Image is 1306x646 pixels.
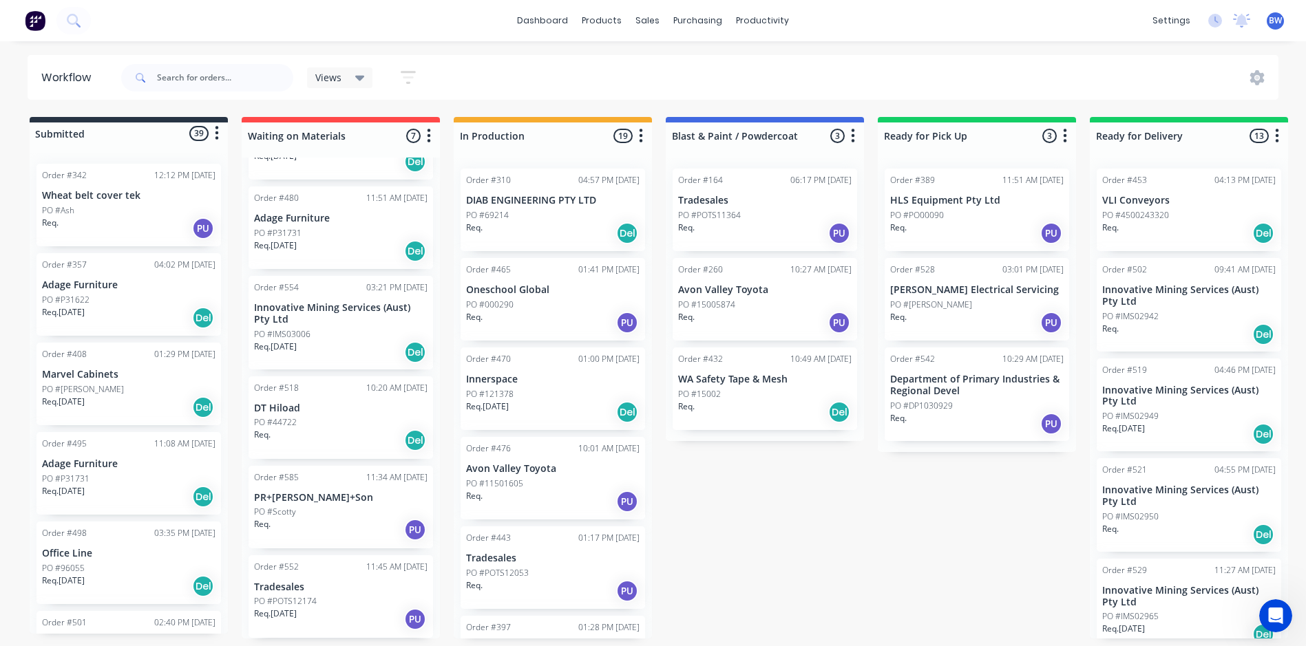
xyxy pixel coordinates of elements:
[366,281,428,294] div: 03:21 PM [DATE]
[1214,464,1276,476] div: 04:55 PM [DATE]
[678,263,723,276] div: Order #260
[42,396,85,408] p: Req. [DATE]
[1102,209,1169,222] p: PO #4500243320
[1002,353,1064,365] div: 10:29 AM [DATE]
[1040,312,1062,334] div: PU
[729,10,796,31] div: productivity
[42,204,74,217] p: PO #Ash
[1102,284,1276,308] p: Innovative Mining Services (Aust) Pty Ltd
[42,190,215,202] p: Wheat belt cover tek
[154,616,215,629] div: 02:40 PM [DATE]
[1097,258,1281,352] div: Order #50209:41 AM [DATE]Innovative Mining Services (Aust) Pty LtdPO #IMS02942Req.Del
[192,396,214,418] div: Del
[254,492,428,504] p: PR+[PERSON_NAME]+Son
[1102,464,1147,476] div: Order #521
[466,477,523,490] p: PO #11501605
[466,195,640,206] p: DIAB ENGINEERING PTY LTD
[254,328,310,341] p: PO #IMS03006
[466,579,483,592] p: Req.
[249,555,433,638] div: Order #55211:45 AM [DATE]TradesalesPO #POTS12174Req.[DATE]PU
[404,429,426,451] div: Del
[254,239,297,252] p: Req. [DATE]
[1259,599,1292,632] iframe: Intercom live chat
[404,341,426,363] div: Del
[1040,222,1062,244] div: PU
[678,195,852,206] p: Tradesales
[890,353,935,365] div: Order #542
[890,284,1064,296] p: [PERSON_NAME] Electrical Servicing
[678,311,695,323] p: Req.
[254,416,297,429] p: PO #44722
[466,353,511,365] div: Order #470
[466,299,514,311] p: PO #000290
[575,10,629,31] div: products
[466,284,640,296] p: Oneschool Global
[616,312,638,334] div: PU
[154,438,215,450] div: 11:08 AM [DATE]
[678,400,695,413] p: Req.
[1102,484,1276,508] p: Innovative Mining Services (Aust) Pty Ltd
[885,258,1069,341] div: Order #52803:01 PM [DATE][PERSON_NAME] Electrical ServicingPO #[PERSON_NAME]Req.PU
[1252,524,1274,546] div: Del
[678,209,741,222] p: PO #POTS11364
[42,279,215,291] p: Adage Furniture
[828,312,850,334] div: PU
[1252,222,1274,244] div: Del
[254,607,297,620] p: Req. [DATE]
[192,486,214,508] div: Del
[42,383,124,396] p: PO #[PERSON_NAME]
[1269,14,1282,27] span: BW
[192,307,214,329] div: Del
[466,222,483,234] p: Req.
[42,369,215,380] p: Marvel Cabinets
[466,552,640,564] p: Tradesales
[254,281,299,294] div: Order #554
[510,10,575,31] a: dashboard
[578,442,640,455] div: 10:01 AM [DATE]
[254,302,428,325] p: Innovative Mining Services (Aust) Pty Ltd
[678,388,721,400] p: PO #15002
[157,64,293,91] input: Search for orders...
[42,294,89,306] p: PO #P31622
[42,548,215,559] p: Office Line
[890,174,935,186] div: Order #389
[578,263,640,276] div: 01:41 PM [DATE]
[1040,413,1062,435] div: PU
[1102,310,1159,323] p: PO #IMS02942
[1102,323,1119,335] p: Req.
[42,527,87,539] div: Order #498
[404,240,426,262] div: Del
[673,258,857,341] div: Order #26010:27 AM [DATE]Avon Valley ToyotaPO #15005874Req.PU
[828,401,850,423] div: Del
[1252,423,1274,445] div: Del
[42,616,87,629] div: Order #501
[42,217,59,229] p: Req.
[42,259,87,271] div: Order #357
[466,442,511,455] div: Order #476
[192,575,214,597] div: Del
[1102,510,1159,523] p: PO #IMS02950
[1252,623,1274,645] div: Del
[890,209,944,222] p: PO #PO00090
[616,222,638,244] div: Del
[461,437,645,519] div: Order #47610:01 AM [DATE]Avon Valley ToyotaPO #11501605Req.PU
[42,473,89,485] p: PO #P31731
[1002,174,1064,186] div: 11:51 AM [DATE]
[42,348,87,360] div: Order #408
[1097,169,1281,251] div: Order #45304:13 PM [DATE]VLI ConveyorsPO #4500243320Req.Del
[25,10,45,31] img: Factory
[1102,385,1276,408] p: Innovative Mining Services (Aust) Pty Ltd
[404,151,426,173] div: Del
[1214,174,1276,186] div: 04:13 PM [DATE]
[790,353,852,365] div: 10:49 AM [DATE]
[1214,564,1276,577] div: 11:27 AM [DATE]
[41,69,98,86] div: Workflow
[461,347,645,430] div: Order #47001:00 PM [DATE]InnerspacePO #121378Req.[DATE]Del
[890,311,907,323] p: Req.
[578,353,640,365] div: 01:00 PM [DATE]
[466,621,511,634] div: Order #397
[254,506,296,518] p: PO #Scotty
[1102,623,1145,635] p: Req. [DATE]
[629,10,666,31] div: sales
[678,174,723,186] div: Order #164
